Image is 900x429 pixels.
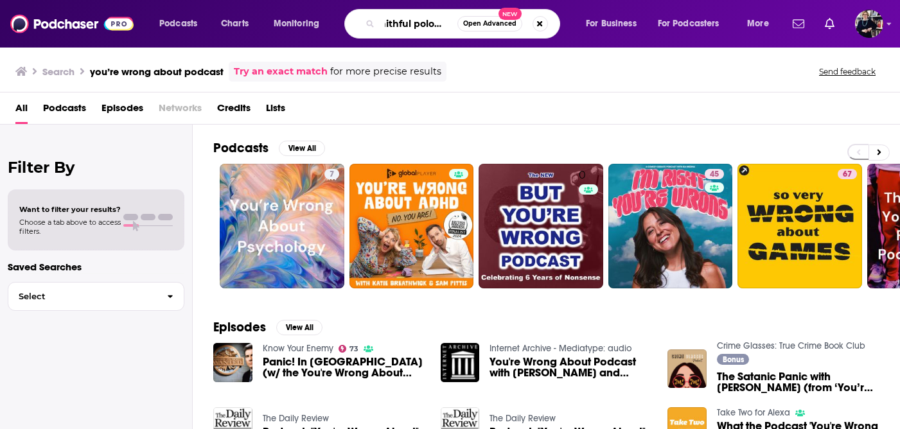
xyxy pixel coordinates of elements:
[738,13,785,34] button: open menu
[19,205,121,214] span: Want to filter your results?
[479,164,603,288] a: 0
[463,21,516,27] span: Open Advanced
[10,12,134,36] img: Podchaser - Follow, Share and Rate Podcasts
[234,64,328,79] a: Try an exact match
[658,15,719,33] span: For Podcasters
[705,169,724,179] a: 45
[457,16,522,31] button: Open AdvancedNew
[263,356,425,378] a: Panic! In America (w/ the You're Wrong About podcast)
[274,15,319,33] span: Monitoring
[586,15,637,33] span: For Business
[217,98,251,124] a: Credits
[90,66,224,78] h3: you’re wrong about podcast
[349,346,358,352] span: 73
[788,13,809,35] a: Show notifications dropdown
[441,343,480,382] img: You're Wrong About Podcast with Sarah Marshall and Matthew Hobbes
[279,141,325,156] button: View All
[8,158,184,177] h2: Filter By
[710,168,719,181] span: 45
[815,66,879,77] button: Send feedback
[490,343,631,354] a: Internet Archive - Mediatype: audio
[213,140,325,156] a: PodcastsView All
[213,140,269,156] h2: Podcasts
[357,9,572,39] div: Search podcasts, credits, & more...
[263,356,425,378] span: Panic! In [GEOGRAPHIC_DATA] (w/ the You're Wrong About podcast)
[221,15,249,33] span: Charts
[266,98,285,124] a: Lists
[265,13,336,34] button: open menu
[101,98,143,124] a: Episodes
[490,356,652,378] span: You're Wrong About Podcast with [PERSON_NAME] and [PERSON_NAME]
[855,10,883,38] img: User Profile
[855,10,883,38] button: Show profile menu
[490,356,652,378] a: You're Wrong About Podcast with Sarah Marshall and Matthew Hobbes
[838,169,857,179] a: 67
[737,164,862,288] a: 67
[608,164,733,288] a: 45
[843,168,852,181] span: 67
[213,319,322,335] a: EpisodesView All
[577,13,653,34] button: open menu
[723,356,744,363] span: Bonus
[150,13,214,34] button: open menu
[717,371,879,393] a: The Satanic Panic with Sarah Marshall (from ‘You’re Wrong About’ Podcast)
[8,282,184,311] button: Select
[213,319,266,335] h2: Episodes
[820,13,840,35] a: Show notifications dropdown
[43,98,86,124] a: Podcasts
[717,371,879,393] span: The Satanic Panic with [PERSON_NAME] (from ‘You’re Wrong About’ Podcast)
[15,98,28,124] a: All
[42,66,75,78] h3: Search
[276,320,322,335] button: View All
[667,349,707,389] img: The Satanic Panic with Sarah Marshall (from ‘You’re Wrong About’ Podcast)
[263,343,333,354] a: Know Your Enemy
[717,407,790,418] a: Take Two for Alexa
[499,8,522,20] span: New
[213,13,256,34] a: Charts
[330,64,441,79] span: for more precise results
[717,340,865,351] a: Crime Glasses: True Crime Book Club
[213,343,252,382] img: Panic! In America (w/ the You're Wrong About podcast)
[330,168,334,181] span: 7
[220,164,344,288] a: 7
[324,169,339,179] a: 7
[579,169,598,283] div: 0
[649,13,738,34] button: open menu
[8,261,184,273] p: Saved Searches
[339,345,359,353] a: 73
[380,13,457,34] input: Search podcasts, credits, & more...
[747,15,769,33] span: More
[159,98,202,124] span: Networks
[19,218,121,236] span: Choose a tab above to access filters.
[855,10,883,38] span: Logged in as ndewey
[263,413,329,424] a: The Daily Review
[8,292,157,301] span: Select
[159,15,197,33] span: Podcasts
[490,413,556,424] a: The Daily Review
